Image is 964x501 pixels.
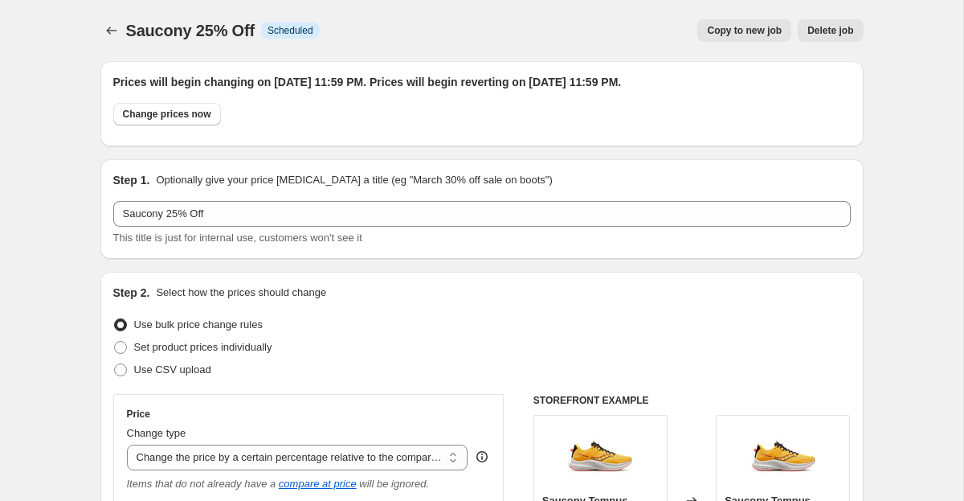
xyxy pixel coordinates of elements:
[127,408,150,421] h3: Price
[697,19,791,42] button: Copy to new job
[113,172,150,188] h2: Step 1.
[807,24,853,37] span: Delete job
[156,172,552,188] p: Optionally give your price [MEDICAL_DATA] a title (eg "March 30% off sale on boots")
[113,201,851,227] input: 30% off holiday sale
[568,424,632,488] img: Saucony-Tempus-running-shoes-men-S20720-16-1_80x.jpg
[134,341,272,353] span: Set product prices individually
[127,478,276,490] i: Items that do not already have a
[156,285,326,301] p: Select how the prices should change
[134,363,211,376] span: Use CSV upload
[359,478,429,490] i: will be ignored.
[474,449,490,465] div: help
[279,478,357,490] button: compare at price
[100,19,123,42] button: Price change jobs
[798,19,863,42] button: Delete job
[533,394,851,407] h6: STOREFRONT EXAMPLE
[113,285,150,301] h2: Step 2.
[113,232,362,244] span: This title is just for internal use, customers won't see it
[707,24,782,37] span: Copy to new job
[268,24,313,37] span: Scheduled
[751,424,815,488] img: Saucony-Tempus-running-shoes-men-S20720-16-1_80x.jpg
[113,103,221,125] button: Change prices now
[134,318,263,331] span: Use bulk price change rules
[127,427,186,439] span: Change type
[123,108,211,121] span: Change prices now
[113,74,851,90] h2: Prices will begin changing on [DATE] 11:59 PM. Prices will begin reverting on [DATE] 11:59 PM.
[126,22,255,39] span: Saucony 25% Off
